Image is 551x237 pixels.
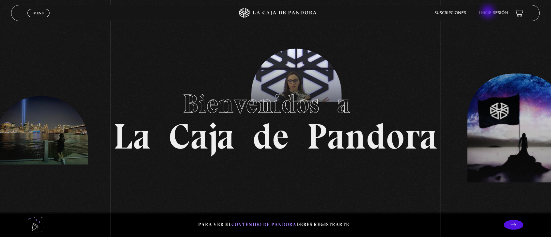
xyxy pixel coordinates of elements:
[435,11,466,15] a: Suscripciones
[114,83,438,154] h1: La Caja de Pandora
[198,220,350,229] p: Para ver el debes registrarte
[515,8,524,17] a: View your shopping cart
[232,222,297,228] span: contenido de Pandora
[33,11,44,15] span: Menu
[480,11,508,15] a: Inicie sesión
[31,16,46,21] span: Cerrar
[183,88,368,119] span: Bienvenidos a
